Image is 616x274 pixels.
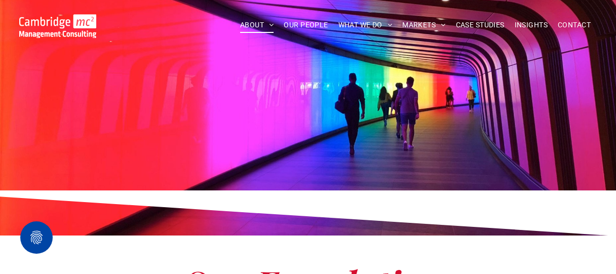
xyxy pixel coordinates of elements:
a: OUR PEOPLE [279,17,333,33]
a: CONTACT [553,17,596,33]
a: Your Business Transformed | Cambridge Management Consulting [19,16,97,26]
a: INSIGHTS [510,17,553,33]
a: CASE STUDIES [451,17,510,33]
img: Go to Homepage [19,14,97,38]
a: WHAT WE DO [333,17,398,33]
a: MARKETS [397,17,450,33]
a: ABOUT [235,17,279,33]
